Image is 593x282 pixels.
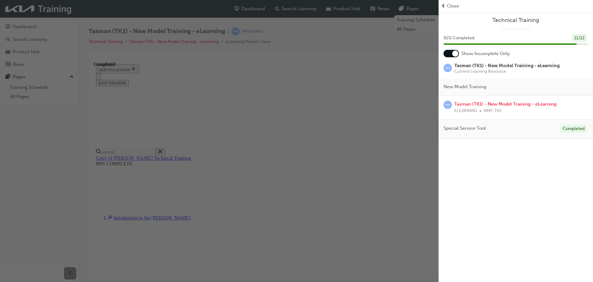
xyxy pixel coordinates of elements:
a: Copy of [PERSON_NAME] Technical Training [2,94,97,99]
button: prev-iconClose [441,2,591,10]
span: Current Learning Resource [454,69,560,74]
a: Technical Training [444,17,588,24]
span: SKIP TO LESSON [5,6,43,11]
span: prev-icon [441,2,446,10]
div: Completed [561,125,587,133]
span: ELEARNING [454,107,477,115]
button: EXIT COURSE [2,18,35,25]
span: Close [447,2,459,10]
span: Show Incomplete Only [461,50,510,57]
span: learningRecordVerb_ATTEMPT-icon [444,64,452,72]
button: Close navigation menu [2,12,7,18]
div: 88% COMPLETE [2,99,482,105]
input: Search [7,87,62,94]
span: Special Service Tool [444,125,486,132]
span: Tasman (TK1) - New Model Training - eLearning [454,63,560,68]
span: NME-TK1 [484,107,502,115]
span: learningRecordVerb_ATTEMPT-icon [444,101,452,109]
span: 92 % Completed [444,35,474,42]
span: New Model Training [444,83,486,90]
div: 11 / 12 [572,34,587,42]
button: Close search menu [62,87,71,94]
a: Tasman (TK1) - New Model Training - eLearning [454,101,557,107]
button: SKIP TO LESSON [2,2,45,12]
